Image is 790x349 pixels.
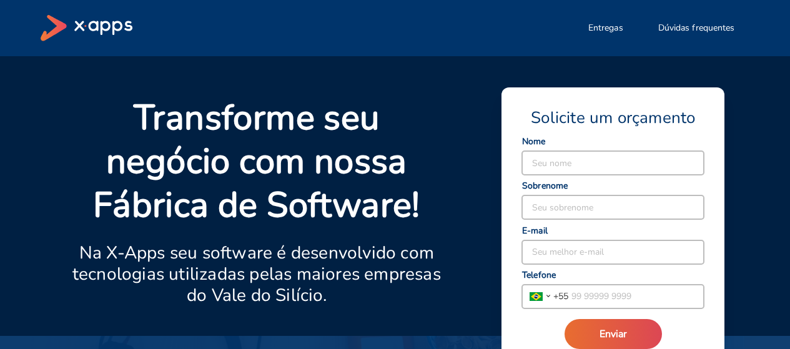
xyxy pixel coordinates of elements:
[71,242,443,306] p: Na X-Apps seu software é desenvolvido com tecnologias utilizadas pelas maiores empresas do Vale d...
[553,290,568,303] span: + 55
[573,16,638,41] button: Entregas
[568,285,704,308] input: 99 99999 9999
[522,195,704,219] input: Seu sobrenome
[531,107,695,129] span: Solicite um orçamento
[588,22,623,34] span: Entregas
[600,327,627,341] span: Enviar
[522,151,704,175] input: Seu nome
[71,96,443,227] p: Transforme seu negócio com nossa Fábrica de Software!
[643,16,750,41] button: Dúvidas frequentes
[658,22,735,34] span: Dúvidas frequentes
[565,319,662,349] button: Enviar
[522,240,704,264] input: Seu melhor e-mail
